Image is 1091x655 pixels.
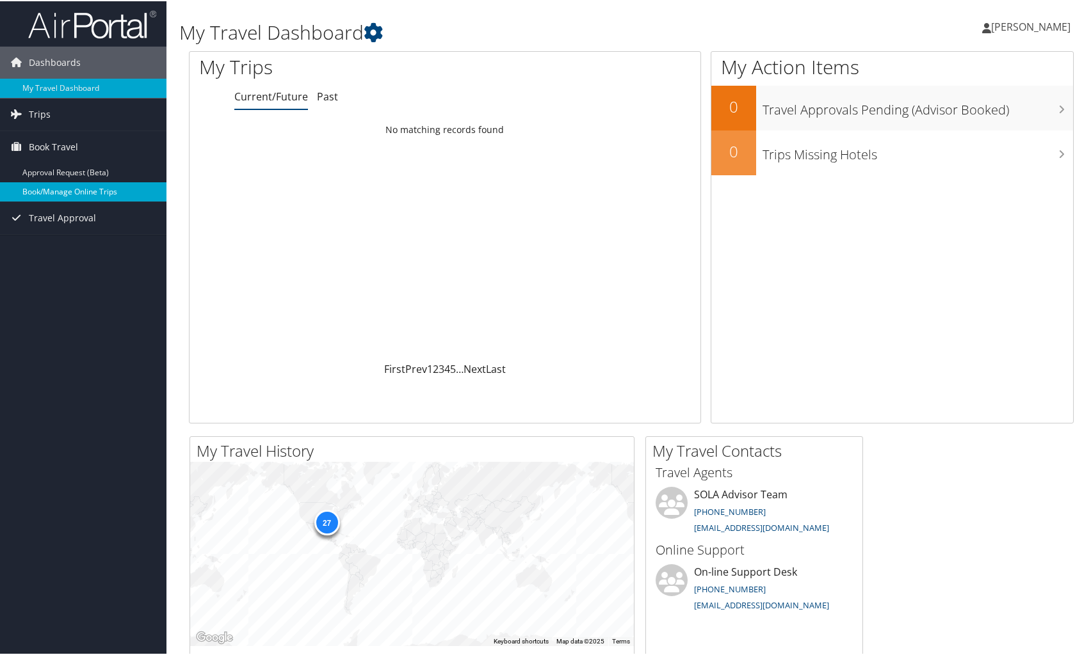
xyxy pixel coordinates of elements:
[197,439,634,461] h2: My Travel History
[199,52,478,79] h1: My Trips
[433,361,439,375] a: 2
[649,485,859,538] li: SOLA Advisor Team
[652,439,862,461] h2: My Travel Contacts
[694,521,829,532] a: [EMAIL_ADDRESS][DOMAIN_NAME]
[711,52,1073,79] h1: My Action Items
[314,509,339,534] div: 27
[711,129,1073,174] a: 0Trips Missing Hotels
[694,582,766,594] a: [PHONE_NUMBER]
[711,84,1073,129] a: 0Travel Approvals Pending (Advisor Booked)
[317,88,338,102] a: Past
[439,361,444,375] a: 3
[982,6,1083,45] a: [PERSON_NAME]
[486,361,506,375] a: Last
[456,361,464,375] span: …
[656,462,853,480] h3: Travel Agents
[234,88,308,102] a: Current/Future
[494,636,549,645] button: Keyboard shortcuts
[193,628,236,645] img: Google
[29,201,96,233] span: Travel Approval
[193,628,236,645] a: Open this area in Google Maps (opens a new window)
[464,361,486,375] a: Next
[427,361,433,375] a: 1
[656,540,853,558] h3: Online Support
[29,97,51,129] span: Trips
[190,117,700,140] td: No matching records found
[711,139,756,161] h2: 0
[763,138,1073,162] h3: Trips Missing Hotels
[179,18,782,45] h1: My Travel Dashboard
[444,361,450,375] a: 4
[405,361,427,375] a: Prev
[29,130,78,162] span: Book Travel
[991,19,1071,33] span: [PERSON_NAME]
[694,505,766,516] a: [PHONE_NUMBER]
[29,45,81,77] span: Dashboards
[384,361,405,375] a: First
[556,636,604,643] span: Map data ©2025
[711,95,756,116] h2: 0
[612,636,630,643] a: Terms (opens in new tab)
[450,361,456,375] a: 5
[694,598,829,610] a: [EMAIL_ADDRESS][DOMAIN_NAME]
[763,93,1073,118] h3: Travel Approvals Pending (Advisor Booked)
[649,563,859,615] li: On-line Support Desk
[28,8,156,38] img: airportal-logo.png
